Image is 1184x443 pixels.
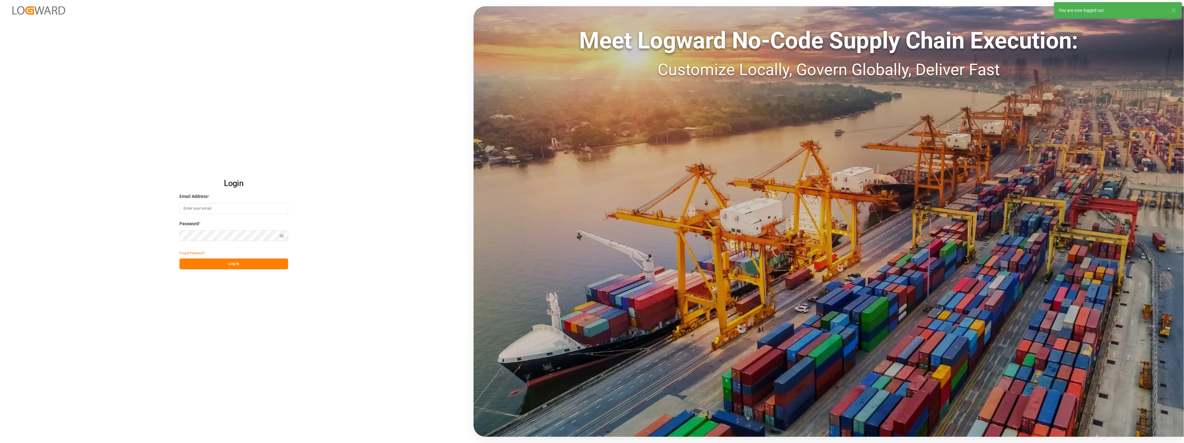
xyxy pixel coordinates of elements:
[179,258,288,269] button: Log In
[179,221,199,227] span: Password
[474,58,1184,82] div: Customize Locally, Govern Globally, Deliver Fast
[179,203,288,214] input: Enter your email
[179,248,205,258] button: Forgot Password?
[474,23,1184,58] div: Meet Logward No-Code Supply Chain Execution:
[12,6,65,15] img: Logward_new_orange.png
[179,174,288,194] h2: Login
[1059,7,1165,14] div: You are now logged out
[179,193,208,200] span: Email Address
